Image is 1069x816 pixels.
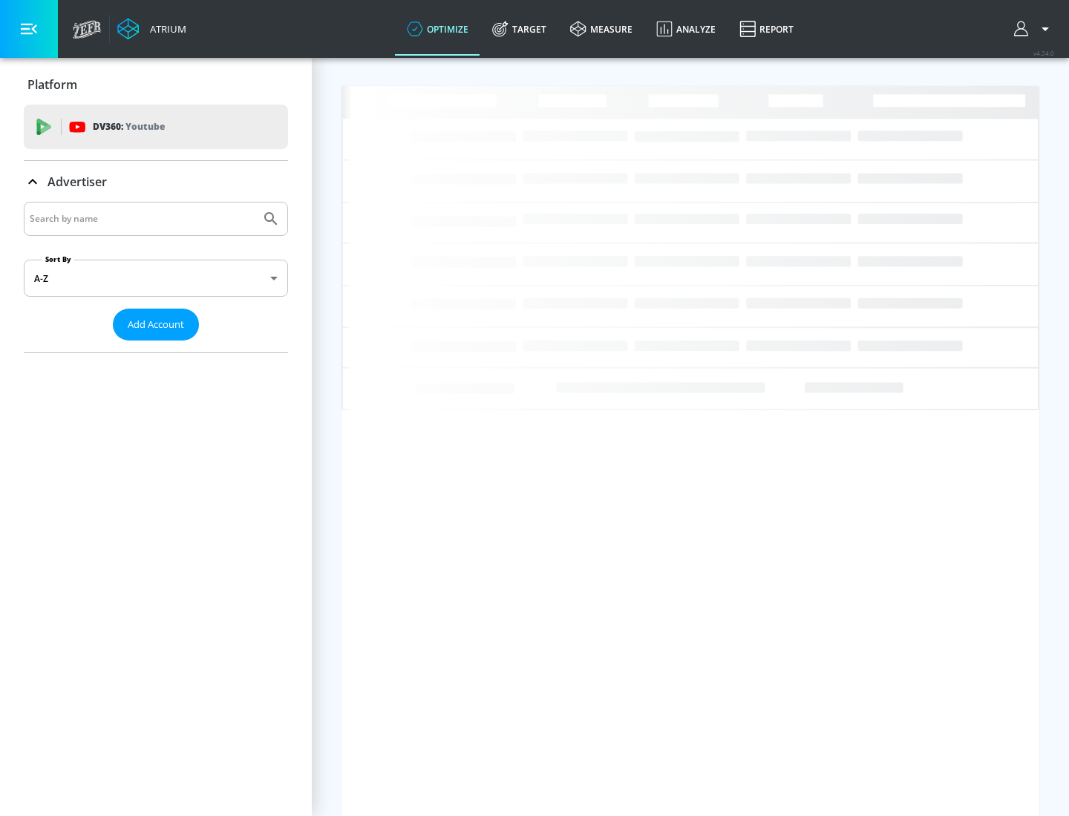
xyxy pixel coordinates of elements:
div: A-Z [24,260,288,297]
a: Atrium [117,18,186,40]
div: Advertiser [24,161,288,203]
nav: list of Advertiser [24,340,288,352]
p: Youtube [125,119,165,134]
a: optimize [395,2,480,56]
a: Analyze [644,2,728,56]
p: Platform [27,76,77,93]
a: Target [480,2,558,56]
p: DV360: [93,119,165,135]
input: Search by name [30,209,255,228]
div: Platform [24,64,288,105]
span: v 4.24.0 [1033,49,1054,57]
div: Advertiser [24,202,288,352]
p: Advertiser [48,174,107,190]
button: Add Account [113,309,199,340]
label: Sort By [42,254,74,264]
div: DV360: Youtube [24,105,288,149]
div: Atrium [144,22,186,36]
a: measure [558,2,644,56]
a: Report [728,2,805,56]
span: Add Account [128,316,184,333]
